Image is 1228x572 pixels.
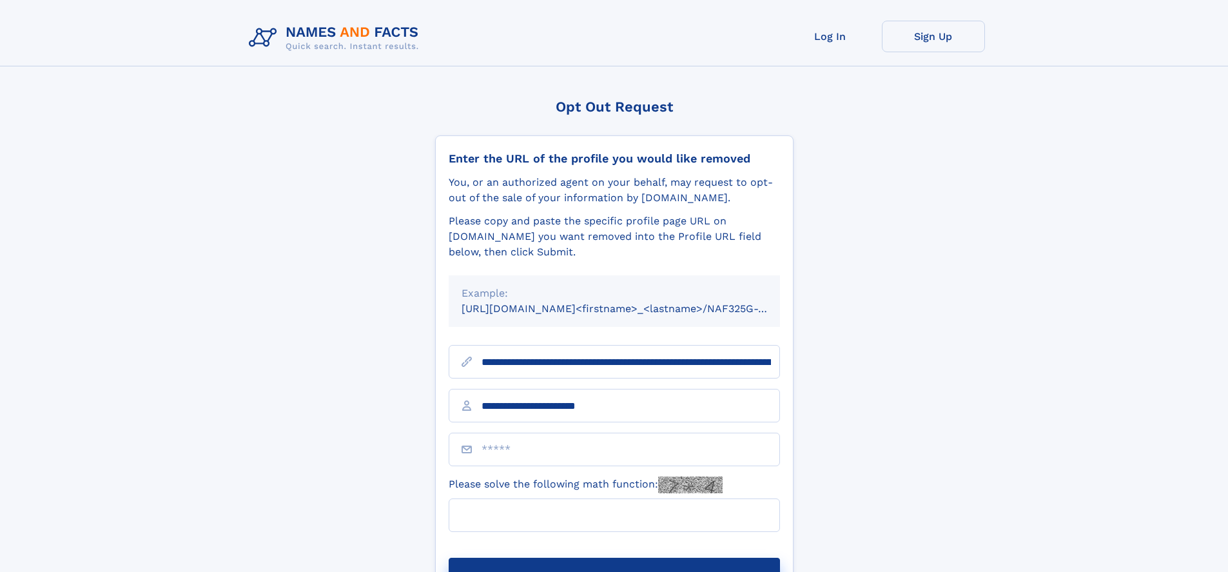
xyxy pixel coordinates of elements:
[449,213,780,260] div: Please copy and paste the specific profile page URL on [DOMAIN_NAME] you want removed into the Pr...
[449,175,780,206] div: You, or an authorized agent on your behalf, may request to opt-out of the sale of your informatio...
[449,477,723,493] label: Please solve the following math function:
[462,302,804,315] small: [URL][DOMAIN_NAME]<firstname>_<lastname>/NAF325G-xxxxxxxx
[779,21,882,52] a: Log In
[244,21,429,55] img: Logo Names and Facts
[462,286,767,301] div: Example:
[882,21,985,52] a: Sign Up
[435,99,794,115] div: Opt Out Request
[449,152,780,166] div: Enter the URL of the profile you would like removed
